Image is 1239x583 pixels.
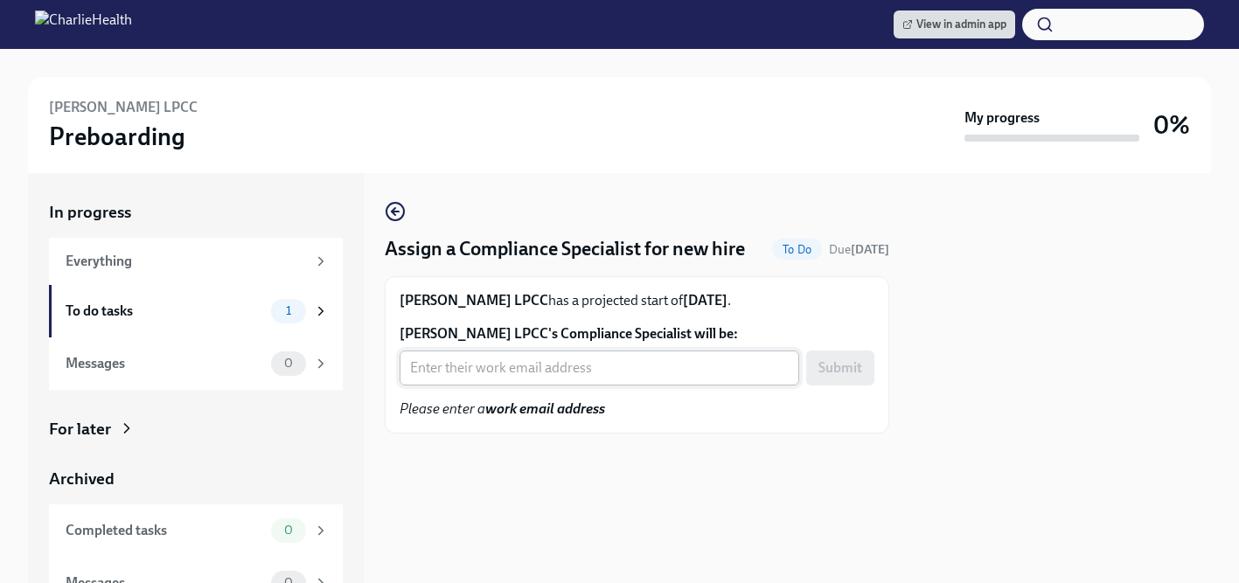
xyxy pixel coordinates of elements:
span: 0 [274,524,303,537]
span: 0 [274,357,303,370]
a: For later [49,418,343,441]
em: Please enter a [400,400,605,417]
div: To do tasks [66,302,264,321]
a: Everything [49,238,343,285]
strong: [PERSON_NAME] LPCC [400,292,548,309]
span: To Do [772,243,822,256]
strong: work email address [485,400,605,417]
a: View in admin app [894,10,1015,38]
a: Completed tasks0 [49,504,343,557]
h4: Assign a Compliance Specialist for new hire [385,236,745,262]
a: To do tasks1 [49,285,343,337]
a: Archived [49,468,343,490]
div: Everything [66,252,306,271]
strong: [DATE] [683,292,727,309]
span: August 24th, 2025 09:00 [829,241,889,258]
span: View in admin app [902,16,1006,33]
h6: [PERSON_NAME] LPCC [49,98,198,117]
label: [PERSON_NAME] LPCC's Compliance Specialist will be: [400,324,874,344]
span: 1 [275,304,302,317]
a: In progress [49,201,343,224]
strong: My progress [964,108,1040,128]
p: has a projected start of . [400,291,874,310]
img: CharlieHealth [35,10,132,38]
span: Due [829,242,889,257]
div: For later [49,418,111,441]
a: Messages0 [49,337,343,390]
h3: Preboarding [49,121,185,152]
strong: [DATE] [851,242,889,257]
input: Enter their work email address [400,350,799,385]
h3: 0% [1153,109,1190,141]
div: Messages [66,354,264,373]
div: Completed tasks [66,521,264,540]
